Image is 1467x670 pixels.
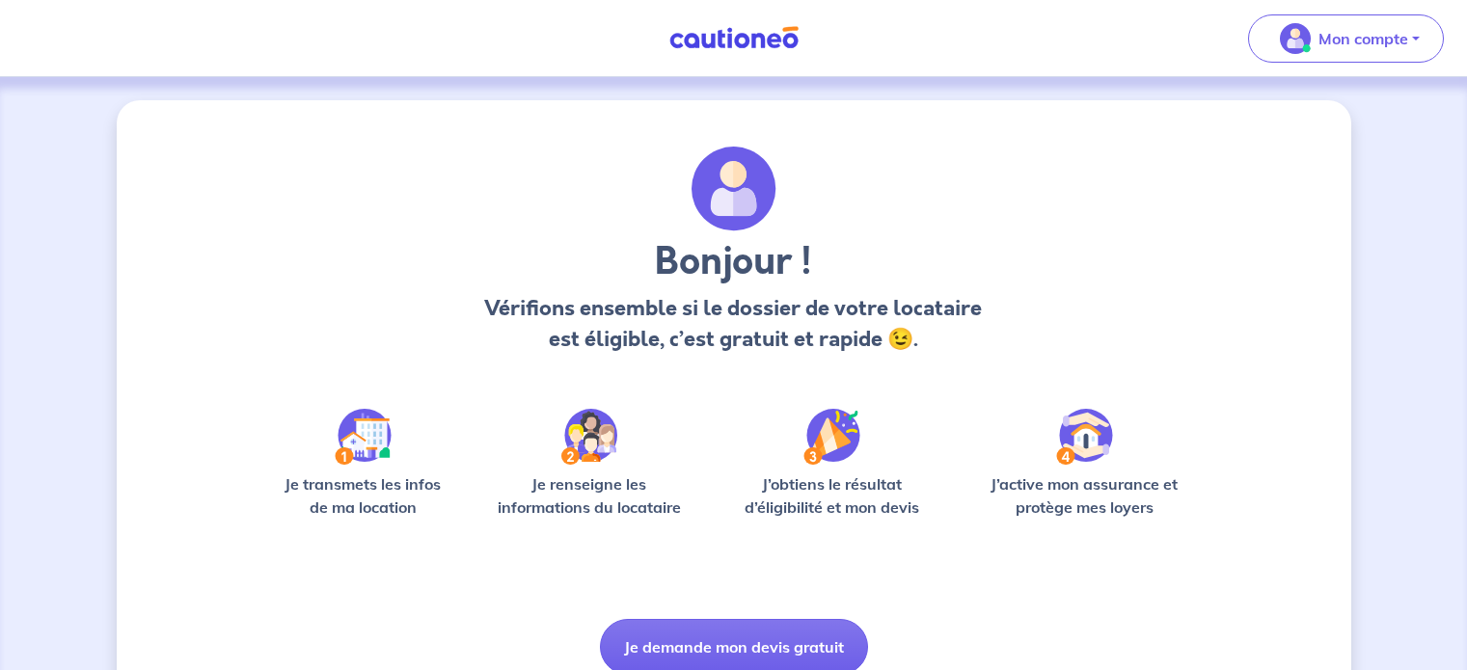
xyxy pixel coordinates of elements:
[1280,23,1311,54] img: illu_account_valid_menu.svg
[335,409,392,465] img: /static/90a569abe86eec82015bcaae536bd8e6/Step-1.svg
[692,147,776,231] img: archivate
[561,409,617,465] img: /static/c0a346edaed446bb123850d2d04ad552/Step-2.svg
[1318,27,1408,50] p: Mon compte
[1248,14,1444,63] button: illu_account_valid_menu.svgMon compte
[662,26,806,50] img: Cautioneo
[1056,409,1113,465] img: /static/bfff1cf634d835d9112899e6a3df1a5d/Step-4.svg
[486,472,693,519] p: Je renseigne les informations du locataire
[972,472,1197,519] p: J’active mon assurance et protège mes loyers
[479,293,988,355] p: Vérifions ensemble si le dossier de votre locataire est éligible, c’est gratuit et rapide 😉.
[271,472,455,519] p: Je transmets les infos de ma location
[479,239,988,285] h3: Bonjour !
[723,472,941,519] p: J’obtiens le résultat d’éligibilité et mon devis
[803,409,860,465] img: /static/f3e743aab9439237c3e2196e4328bba9/Step-3.svg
